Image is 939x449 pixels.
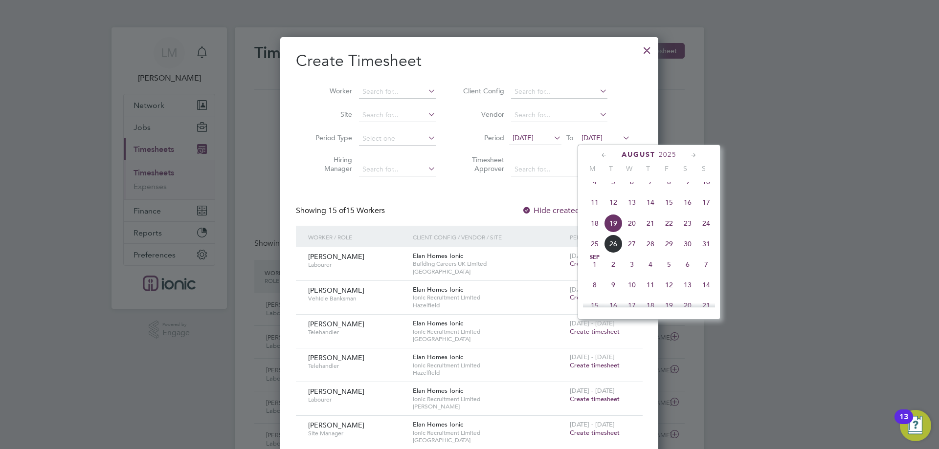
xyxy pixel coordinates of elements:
[676,164,694,173] span: S
[570,252,615,260] span: [DATE] - [DATE]
[620,164,639,173] span: W
[308,387,364,396] span: [PERSON_NAME]
[585,193,604,212] span: 11
[604,276,623,294] span: 9
[308,133,352,142] label: Period Type
[585,255,604,274] span: 1
[641,276,660,294] span: 11
[296,51,643,71] h2: Create Timesheet
[308,320,364,328] span: [PERSON_NAME]
[641,255,660,274] span: 4
[623,235,641,253] span: 27
[522,206,621,215] label: Hide created timesheets
[413,319,463,327] span: Elan Homes Ionic
[697,276,715,294] span: 14
[641,235,660,253] span: 28
[660,193,678,212] span: 15
[511,108,607,122] input: Search for...
[308,286,364,295] span: [PERSON_NAME]
[413,420,463,428] span: Elan Homes Ionic
[657,164,676,173] span: F
[413,301,565,309] span: Hazelfield
[413,436,565,444] span: [GEOGRAPHIC_DATA]
[413,285,463,294] span: Elan Homes Ionic
[563,131,576,144] span: To
[660,172,678,191] span: 8
[328,206,346,215] span: 15 of
[359,85,436,99] input: Search for...
[678,296,697,315] span: 20
[567,226,633,248] div: Period
[623,193,641,212] span: 13
[641,193,660,212] span: 14
[413,403,565,410] span: [PERSON_NAME]
[697,255,715,274] span: 7
[678,276,697,294] span: 13
[641,214,660,233] span: 21
[570,420,615,428] span: [DATE] - [DATE]
[585,235,604,253] span: 25
[570,293,620,301] span: Create timesheet
[513,133,534,142] span: [DATE]
[678,235,697,253] span: 30
[623,296,641,315] span: 17
[413,362,565,369] span: Ionic Recruitment Limited
[623,255,641,274] span: 3
[585,255,604,260] span: Sep
[697,193,715,212] span: 17
[570,386,615,395] span: [DATE] - [DATE]
[604,172,623,191] span: 5
[604,214,623,233] span: 19
[660,235,678,253] span: 29
[581,133,603,142] span: [DATE]
[641,172,660,191] span: 7
[570,259,620,268] span: Create timesheet
[296,206,387,216] div: Showing
[306,226,410,248] div: Worker / Role
[413,268,565,276] span: [GEOGRAPHIC_DATA]
[678,214,697,233] span: 23
[308,328,405,336] span: Telehandler
[413,260,565,268] span: Building Careers UK Limited
[308,353,364,362] span: [PERSON_NAME]
[308,295,405,302] span: Vehicle Banksman
[660,255,678,274] span: 5
[641,296,660,315] span: 18
[308,429,405,437] span: Site Manager
[413,369,565,377] span: Hazelfield
[570,361,620,369] span: Create timesheet
[410,226,567,248] div: Client Config / Vendor / Site
[604,193,623,212] span: 12
[308,362,405,370] span: Telehandler
[678,172,697,191] span: 9
[308,155,352,173] label: Hiring Manager
[604,255,623,274] span: 2
[460,110,504,119] label: Vendor
[697,235,715,253] span: 31
[639,164,657,173] span: T
[308,396,405,404] span: Labourer
[694,164,713,173] span: S
[622,150,655,159] span: August
[308,110,352,119] label: Site
[413,353,463,361] span: Elan Homes Ionic
[570,428,620,437] span: Create timesheet
[413,335,565,343] span: [GEOGRAPHIC_DATA]
[660,214,678,233] span: 22
[604,235,623,253] span: 26
[697,296,715,315] span: 21
[359,163,436,176] input: Search for...
[359,108,436,122] input: Search for...
[413,294,565,301] span: Ionic Recruitment Limited
[585,296,604,315] span: 15
[328,206,385,215] span: 15 Workers
[413,429,565,437] span: Ionic Recruitment Limited
[585,172,604,191] span: 4
[660,276,678,294] span: 12
[413,386,463,395] span: Elan Homes Ionic
[308,421,364,429] span: [PERSON_NAME]
[570,319,615,327] span: [DATE] - [DATE]
[678,193,697,212] span: 16
[660,296,678,315] span: 19
[678,255,697,274] span: 6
